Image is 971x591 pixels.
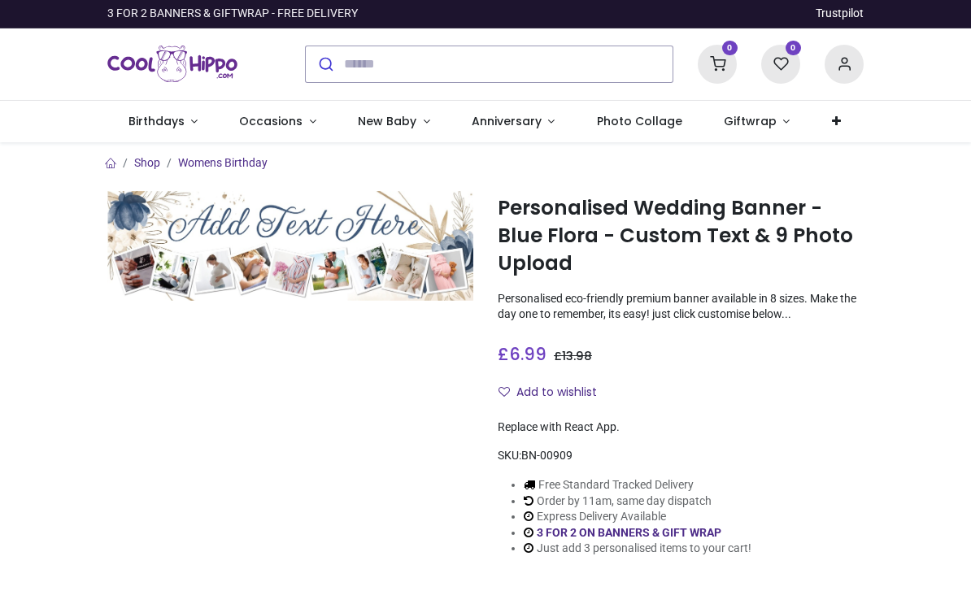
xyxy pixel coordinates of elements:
[337,101,451,143] a: New Baby
[524,477,751,493] li: Free Standard Tracked Delivery
[219,101,337,143] a: Occasions
[178,156,268,169] a: Womens Birthday
[134,156,160,169] a: Shop
[306,46,344,82] button: Submit
[524,541,751,557] li: Just add 3 personalised items to your cart!
[722,41,738,56] sup: 0
[524,493,751,510] li: Order by 11am, same day dispatch
[499,386,510,398] i: Add to wishlist
[239,113,303,129] span: Occasions
[597,113,682,129] span: Photo Collage
[509,342,546,366] span: 6.99
[498,419,864,436] div: Replace with React App.
[524,509,751,525] li: Express Delivery Available
[107,41,237,87] a: Logo of Cool Hippo
[816,6,864,22] a: Trustpilot
[107,41,237,87] img: Cool Hippo
[107,6,358,22] div: 3 FOR 2 BANNERS & GIFTWRAP - FREE DELIVERY
[537,526,721,539] a: 3 FOR 2 ON BANNERS & GIFT WRAP
[562,348,592,364] span: 13.98
[703,101,811,143] a: Giftwrap
[498,291,864,323] p: Personalised eco-friendly premium banner available in 8 sizes. Make the day one to remember, its ...
[498,379,611,406] button: Add to wishlistAdd to wishlist
[761,56,800,69] a: 0
[128,113,185,129] span: Birthdays
[498,342,546,366] span: £
[498,448,864,464] div: SKU:
[358,113,416,129] span: New Baby
[107,191,473,301] img: Personalised Wedding Banner - Blue Flora - Custom Text & 9 Photo Upload
[107,101,219,143] a: Birthdays
[724,113,777,129] span: Giftwrap
[472,113,542,129] span: Anniversary
[786,41,801,56] sup: 0
[498,194,864,278] h1: Personalised Wedding Banner - Blue Flora - Custom Text & 9 Photo Upload
[698,56,737,69] a: 0
[554,348,592,364] span: £
[521,449,573,462] span: BN-00909
[451,101,576,143] a: Anniversary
